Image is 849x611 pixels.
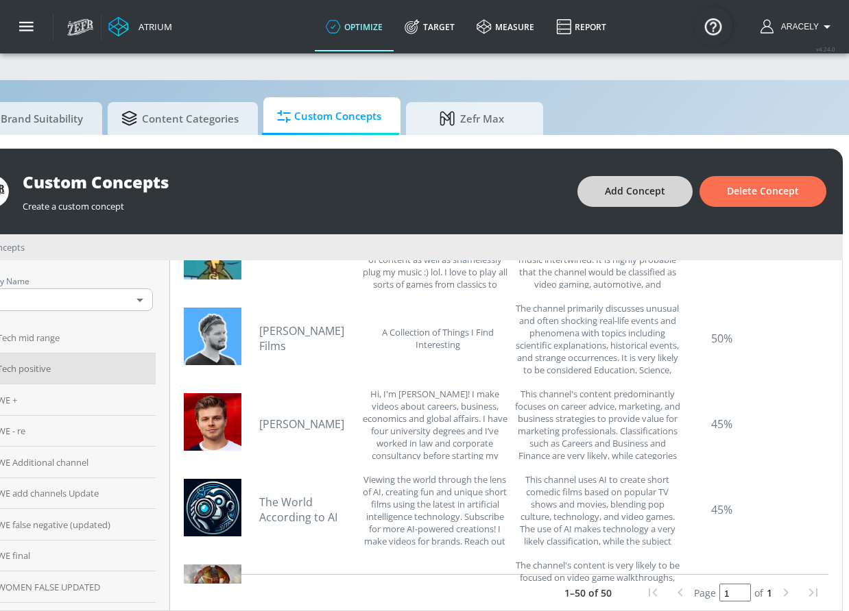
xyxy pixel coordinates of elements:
[184,393,241,451] img: UCisy6taOAeLfyaCqcMQDfig
[687,302,756,374] div: 50%
[259,495,355,525] a: The World According to AI
[133,21,172,33] div: Atrium
[108,16,172,37] a: Atrium
[776,22,819,32] span: Aracely
[368,302,508,374] div: A Collection of Things I Find Interesting
[545,2,617,51] a: Report
[277,100,381,133] span: Custom Concepts
[605,183,665,200] span: Add Concept
[816,45,835,53] span: v 4.24.0
[23,171,564,193] div: Custom Concepts
[564,586,612,600] p: 1–50 of 50
[767,586,772,599] span: 1
[727,183,799,200] span: Delete Concept
[515,302,681,374] div: The channel primarily discusses unusual and often shocking real-life events and phenomena with to...
[466,2,545,51] a: measure
[515,388,681,460] div: This channel's content predominantly focuses on career advice, marketing, and business strategies...
[687,388,756,460] div: 45%
[577,176,693,207] button: Add Concept
[362,473,507,545] div: Viewing the world through the lens of AI, creating fun and unique short films using the latest in...
[315,2,394,51] a: optimize
[394,2,466,51] a: Target
[515,473,681,545] div: This channel uses AI to create short comedic films based on popular TV shows and movies, blending...
[184,479,241,536] img: UCBi9heZk1g5Iu5u4dzvcq_g
[761,18,835,35] button: Aracely
[687,473,756,545] div: 45%
[699,176,826,207] button: Delete Concept
[694,7,732,45] button: Open Resource Center
[694,584,772,601] div: Set page and press "Enter"
[362,388,507,460] div: Hi, I'm Max! I make videos about careers, business, economics and global affairs. I have four uni...
[121,102,239,135] span: Content Categories
[719,584,751,601] input: page
[259,323,361,353] a: [PERSON_NAME] Films
[420,102,524,135] span: Zefr Max
[23,193,564,212] div: Create a custom concept
[184,308,241,365] img: UCvz84_Q0BbvZThy75mbd-Dg
[259,416,355,432] a: [PERSON_NAME]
